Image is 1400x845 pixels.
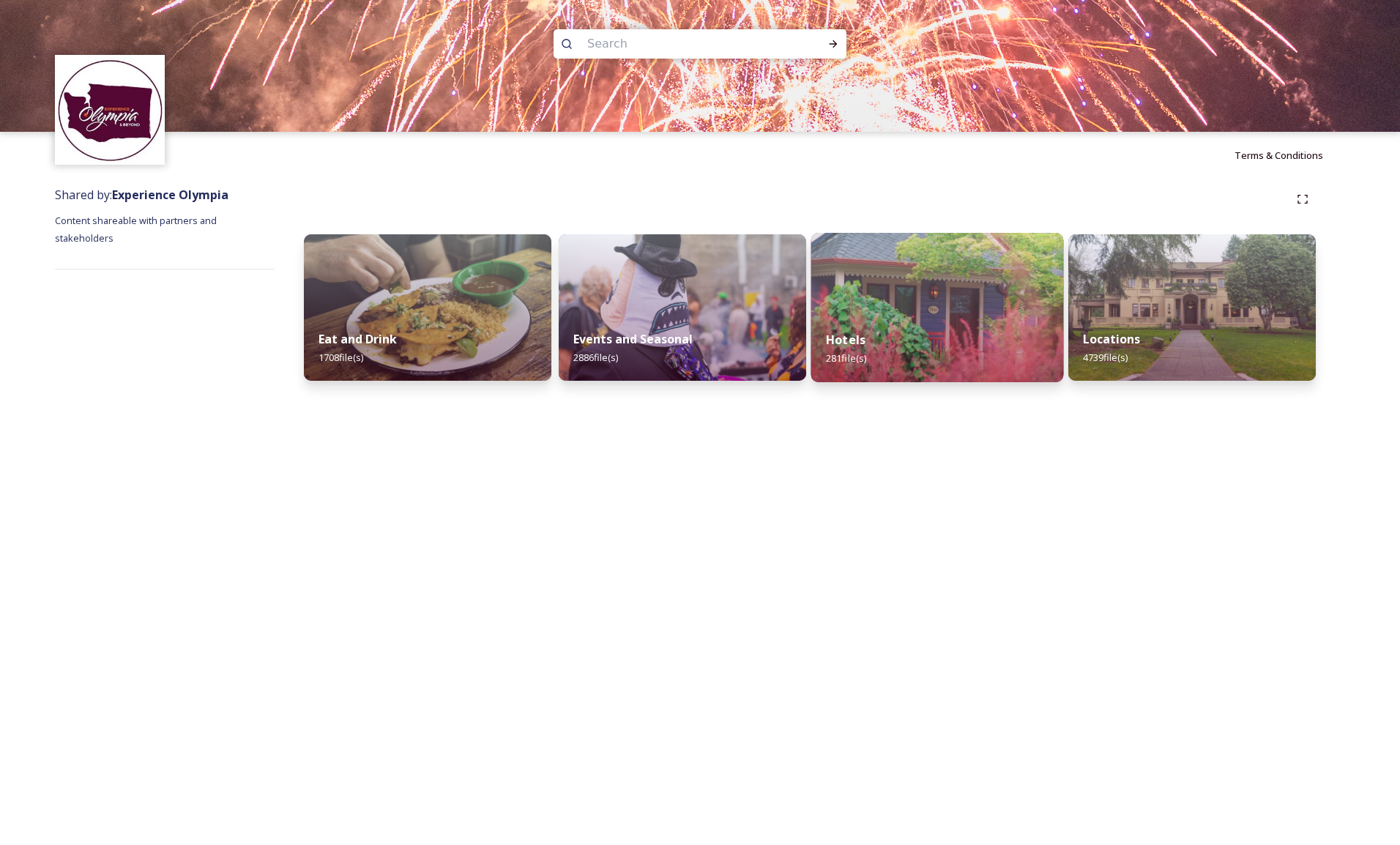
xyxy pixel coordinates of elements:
input: Search [580,28,781,60]
strong: Hotels [826,332,865,348]
span: 4739 file(s) [1083,351,1128,364]
strong: Eat and Drink [319,331,397,347]
strong: Events and Seasonal [573,331,693,347]
strong: Experience Olympia [112,187,228,203]
span: 281 file(s) [826,351,866,365]
span: 2886 file(s) [573,351,618,364]
strong: Locations [1083,331,1140,347]
span: Terms & Conditions [1235,149,1323,162]
span: Shared by: [55,187,228,203]
span: Content shareable with partners and stakeholders [55,214,219,245]
img: 01dfedb3-f9ab-4218-ac58-566c60a655a5.jpg [559,234,806,381]
img: download.jpeg [57,57,163,163]
a: Terms & Conditions [1235,146,1345,164]
img: 89a5bdf1-4903-4510-b079-5b495e2b74da.jpg [811,233,1064,382]
img: a0e002fa-8ac6-45f8-808f-2eff4e864581.jpg [304,234,551,381]
img: 1a6aefa4-f8a4-4c7b-b265-d8a594f9ce8f.jpg [1068,234,1316,381]
span: 1708 file(s) [319,351,363,364]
